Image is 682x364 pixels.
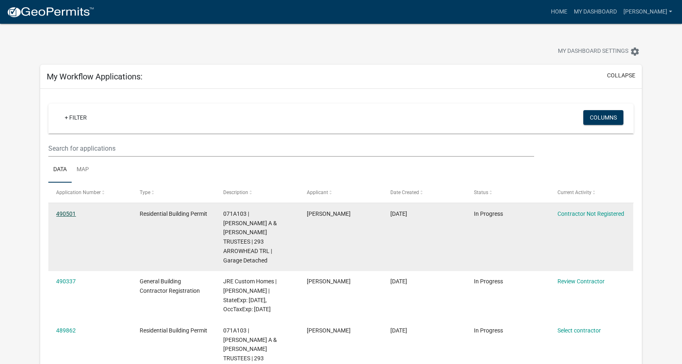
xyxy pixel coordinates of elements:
button: Columns [583,110,623,125]
span: In Progress [474,210,503,217]
a: Map [72,157,94,183]
span: Status [474,190,488,195]
span: Type [140,190,150,195]
span: In Progress [474,327,503,334]
datatable-header-cell: Current Activity [550,183,633,202]
span: My Dashboard Settings [558,47,628,57]
a: Data [48,157,72,183]
i: settings [630,47,640,57]
input: Search for applications [48,140,534,157]
span: General Building Contractor Registration [140,278,200,294]
a: 490337 [56,278,76,285]
a: My Dashboard [571,4,620,20]
a: Select contractor [557,327,601,334]
datatable-header-cell: Applicant [299,183,383,202]
span: Jim [307,278,351,285]
a: + Filter [58,110,93,125]
span: Application Number [56,190,101,195]
span: Residential Building Permit [140,327,207,334]
span: Current Activity [557,190,591,195]
span: Residential Building Permit [140,210,207,217]
button: My Dashboard Settingssettings [551,43,646,59]
span: JRE Custom Homes | Jim Earle | StateExp: 06/30/2026, OccTaxExp: 12/31/2025 [223,278,276,312]
a: 490501 [56,210,76,217]
span: Description [223,190,248,195]
span: Applicant [307,190,328,195]
datatable-header-cell: Description [215,183,299,202]
a: 489862 [56,327,76,334]
span: Date Created [390,190,419,195]
datatable-header-cell: Application Number [48,183,132,202]
a: [PERSON_NAME] [620,4,675,20]
span: 10/09/2025 [390,278,407,285]
a: Contractor Not Registered [557,210,624,217]
span: In Progress [474,278,503,285]
datatable-header-cell: Status [466,183,550,202]
span: Jim [307,327,351,334]
datatable-header-cell: Type [132,183,215,202]
span: 10/09/2025 [390,210,407,217]
span: 10/08/2025 [390,327,407,334]
button: collapse [607,71,635,80]
datatable-header-cell: Date Created [383,183,466,202]
a: Review Contractor [557,278,605,285]
a: Home [548,4,571,20]
h5: My Workflow Applications: [47,72,143,81]
span: 071A103 | PAPENHAGEN BRETT A & DEBORAH B TRUSTEES | 293 ARROWHEAD TRL | Garage Detached [223,210,277,264]
span: Jim [307,210,351,217]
